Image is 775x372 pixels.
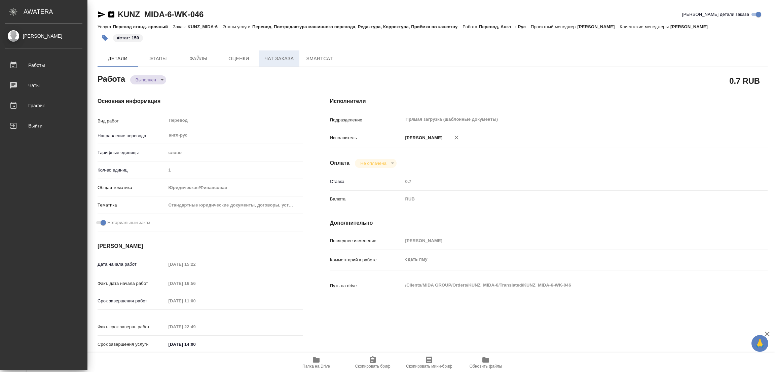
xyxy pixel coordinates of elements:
span: Детали [102,54,134,63]
p: Направление перевода [98,133,166,139]
p: Ставка [330,178,403,185]
h4: Оплата [330,159,350,167]
h2: 0.7 RUB [729,75,760,86]
p: Тематика [98,202,166,209]
p: [PERSON_NAME] [670,24,713,29]
span: SmartCat [303,54,336,63]
span: 🙏 [754,336,766,350]
p: Факт. дата начала работ [98,280,166,287]
a: Чаты [2,77,86,94]
input: Пустое поле [166,296,225,306]
span: стат: 150 [112,35,144,40]
div: Юридическая/Финансовая [166,182,303,193]
p: Путь на drive [330,283,403,289]
p: Перевод, Постредактура машинного перевода, Редактура, Корректура, Приёмка по качеству [252,24,463,29]
span: Скопировать мини-бриф [406,364,452,369]
input: ✎ Введи что-нибудь [166,339,225,349]
button: Скопировать мини-бриф [401,353,457,372]
div: Выполнен [130,75,166,84]
p: Вид работ [98,118,166,124]
p: Последнее изменение [330,237,403,244]
p: Клиентские менеджеры [620,24,670,29]
div: Выйти [5,121,82,131]
span: Оценки [223,54,255,63]
input: Пустое поле [166,165,303,175]
p: Общая тематика [98,184,166,191]
h4: Дополнительно [330,219,768,227]
button: Скопировать ссылку [107,10,115,18]
button: Выполнен [134,77,158,83]
p: Заказ: [173,24,187,29]
input: Пустое поле [166,278,225,288]
h4: Исполнители [330,97,768,105]
button: 🙏 [751,335,768,352]
p: Срок завершения работ [98,298,166,304]
button: Скопировать бриф [344,353,401,372]
p: Исполнитель [330,135,403,141]
a: Работы [2,57,86,74]
h4: [PERSON_NAME] [98,242,303,250]
div: Чаты [5,80,82,90]
div: слово [166,147,303,158]
p: KUNZ_MIDA-6 [188,24,223,29]
input: Пустое поле [166,259,225,269]
div: AWATERA [24,5,87,18]
p: Подразделение [330,117,403,123]
input: Пустое поле [403,236,731,246]
div: RUB [403,193,731,205]
p: Проектный менеджер [531,24,577,29]
p: Дата начала работ [98,261,166,268]
p: Валюта [330,196,403,202]
button: Не оплачена [358,160,388,166]
p: Тарифные единицы [98,149,166,156]
a: График [2,97,86,114]
p: Кол-во единиц [98,167,166,174]
button: Удалить исполнителя [449,130,464,145]
span: Скопировать бриф [355,364,390,369]
p: #стат: 150 [117,35,139,41]
div: График [5,101,82,111]
h2: Работа [98,72,125,84]
p: Этапы услуги [223,24,252,29]
span: Этапы [142,54,174,63]
div: Выполнен [355,159,396,168]
div: Работы [5,60,82,70]
span: Чат заказа [263,54,295,63]
p: Факт. срок заверш. работ [98,324,166,330]
p: Перевод станд. срочный [113,24,173,29]
p: [PERSON_NAME] [577,24,620,29]
a: KUNZ_MIDA-6-WK-046 [118,10,204,19]
div: Стандартные юридические документы, договоры, уставы [166,199,303,211]
button: Скопировать ссылку для ЯМессенджера [98,10,106,18]
p: Перевод, Англ → Рус [479,24,531,29]
span: Папка на Drive [302,364,330,369]
span: Файлы [182,54,215,63]
button: Добавить тэг [98,31,112,45]
p: Работа [463,24,479,29]
a: Выйти [2,117,86,134]
span: [PERSON_NAME] детали заказа [682,11,749,18]
p: Комментарий к работе [330,257,403,263]
button: Обновить файлы [457,353,514,372]
span: Нотариальный заказ [107,219,150,226]
textarea: /Clients/MIDA GROUP/Orders/KUNZ_MIDA-6/Translated/KUNZ_MIDA-6-WK-046 [403,280,731,291]
div: [PERSON_NAME] [5,32,82,40]
input: Пустое поле [403,177,731,186]
h4: Основная информация [98,97,303,105]
textarea: сдать пму [403,254,731,265]
p: Услуга [98,24,113,29]
p: [PERSON_NAME] [403,135,443,141]
span: Обновить файлы [470,364,502,369]
input: Пустое поле [166,322,225,332]
p: Срок завершения услуги [98,341,166,348]
button: Папка на Drive [288,353,344,372]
